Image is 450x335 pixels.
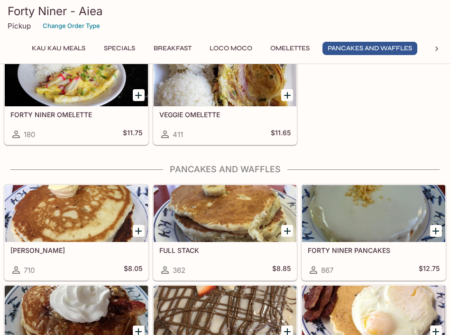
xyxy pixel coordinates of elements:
[173,266,185,275] span: 362
[8,4,442,19] h3: Forty Niner - Aiea
[98,42,141,55] button: Specials
[159,111,291,119] h5: VEGGIE OMELETTE
[124,264,142,276] h5: $8.05
[10,111,142,119] h5: FORTY NINER OMELETTE
[133,225,145,237] button: Add SHORT STACK
[173,130,183,139] span: 411
[265,42,315,55] button: Omelettes
[430,225,442,237] button: Add FORTY NINER PANCAKES
[5,185,148,242] div: SHORT STACK
[8,21,31,30] p: Pickup
[271,129,291,140] h5: $11.65
[154,185,297,242] div: FULL STACK
[133,89,145,101] button: Add FORTY NINER OMELETTE
[419,264,440,276] h5: $12.75
[204,42,257,55] button: Loco Moco
[154,49,297,106] div: VEGGIE OMELETTE
[153,185,297,280] a: FULL STACK362$8.85
[24,266,35,275] span: 710
[321,266,333,275] span: 867
[272,264,291,276] h5: $8.85
[159,246,291,254] h5: FULL STACK
[308,246,440,254] h5: FORTY NINER PANCAKES
[148,42,197,55] button: Breakfast
[302,185,446,280] a: FORTY NINER PANCAKES867$12.75
[123,129,142,140] h5: $11.75
[4,185,148,280] a: [PERSON_NAME]710$8.05
[281,225,293,237] button: Add FULL STACK
[38,19,104,33] button: Change Order Type
[27,42,91,55] button: Kau Kau Meals
[302,185,445,242] div: FORTY NINER PANCAKES
[5,49,148,106] div: FORTY NINER OMELETTE
[10,246,142,254] h5: [PERSON_NAME]
[24,130,35,139] span: 180
[281,89,293,101] button: Add VEGGIE OMELETTE
[322,42,417,55] button: Pancakes and Waffles
[4,49,148,145] a: FORTY NINER OMELETTE180$11.75
[153,49,297,145] a: VEGGIE OMELETTE411$11.65
[4,164,446,175] h4: Pancakes and Waffles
